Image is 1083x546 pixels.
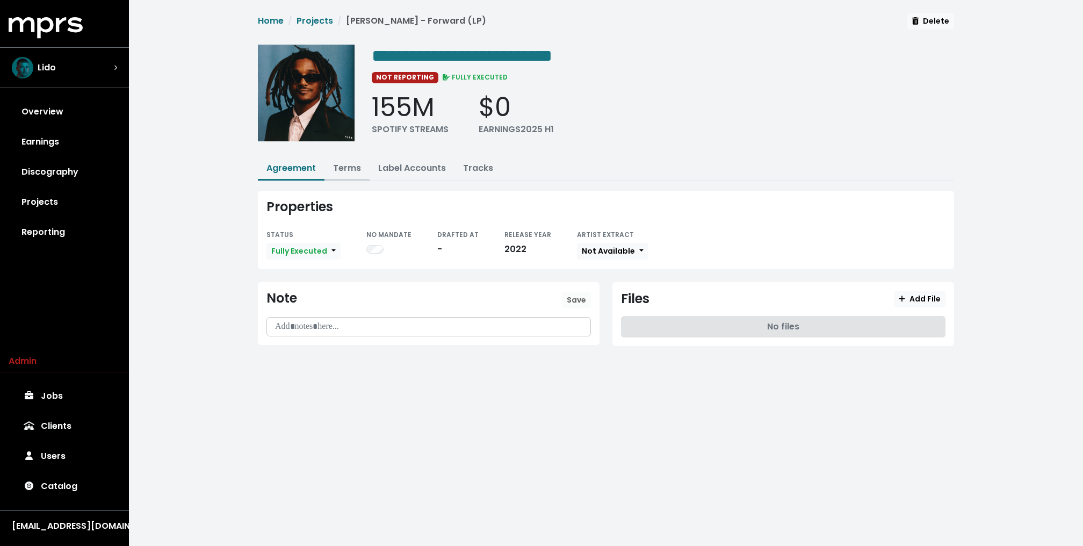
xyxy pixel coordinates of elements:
[9,441,120,471] a: Users
[297,15,333,27] a: Projects
[266,243,341,260] button: Fully Executed
[463,162,493,174] a: Tracks
[372,123,449,136] div: SPOTIFY STREAMS
[378,162,446,174] a: Label Accounts
[266,199,945,215] div: Properties
[266,291,297,306] div: Note
[437,243,479,256] div: -
[504,230,551,239] small: RELEASE YEAR
[258,45,355,141] img: Album cover for this project
[372,92,449,123] div: 155M
[479,123,554,136] div: EARNINGS 2025 H1
[333,15,486,27] li: [PERSON_NAME] - Forward (LP)
[12,520,117,533] div: [EMAIL_ADDRESS][DOMAIN_NAME]
[577,230,634,239] small: ARTIST EXTRACT
[582,246,635,256] span: Not Available
[12,57,33,78] img: The selected account / producer
[258,15,486,36] nav: breadcrumb
[437,230,479,239] small: DRAFTED AT
[271,246,327,256] span: Fully Executed
[9,97,120,127] a: Overview
[9,381,120,411] a: Jobs
[9,411,120,441] a: Clients
[366,230,411,239] small: NO MANDATE
[577,243,648,260] button: Not Available
[504,243,551,256] div: 2022
[333,162,361,174] a: Terms
[9,519,120,533] button: [EMAIL_ADDRESS][DOMAIN_NAME]
[258,15,284,27] a: Home
[9,157,120,187] a: Discography
[38,61,56,74] span: Lido
[621,291,649,307] div: Files
[372,47,552,64] span: Edit value
[907,13,954,30] button: Delete
[899,293,941,304] span: Add File
[9,217,120,247] a: Reporting
[894,291,945,307] button: Add File
[441,73,508,82] span: FULLY EXECUTED
[9,187,120,217] a: Projects
[479,92,554,123] div: $0
[9,127,120,157] a: Earnings
[372,72,438,83] span: NOT REPORTING
[9,21,83,33] a: mprs logo
[912,16,949,26] span: Delete
[621,316,945,337] div: No files
[266,230,293,239] small: STATUS
[266,162,316,174] a: Agreement
[9,471,120,501] a: Catalog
